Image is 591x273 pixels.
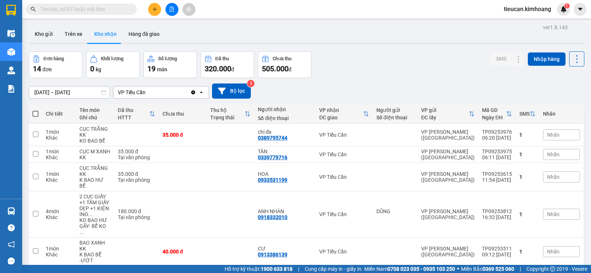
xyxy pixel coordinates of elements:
button: Đơn hàng14đơn [29,51,82,78]
div: chị đa [258,129,312,135]
div: VP [PERSON_NAME] ([GEOGRAPHIC_DATA]) [421,246,475,257]
strong: 0369 525 060 [482,266,514,272]
div: 11:54 [DATE] [482,177,512,183]
div: VP [PERSON_NAME] ([GEOGRAPHIC_DATA]) [421,149,475,160]
span: Miền Bắc [461,265,514,273]
div: ĐC giao [319,115,363,120]
span: search [31,7,36,12]
div: 06:20 [DATE] [482,135,512,141]
div: ĐC lấy [421,115,469,120]
div: 1 món [46,129,72,135]
div: 16:32 [DATE] [482,214,512,220]
div: Ghi chú [79,115,110,120]
span: plus [152,7,157,12]
div: CƯ [258,246,312,252]
div: 1 món [46,246,72,252]
div: KO BAO BỂ [79,138,110,144]
button: Trên xe [59,25,88,43]
div: Số điện thoại [258,115,312,121]
div: VP nhận [319,107,363,113]
span: aim [186,7,191,12]
span: | [298,265,299,273]
span: 0 [90,64,94,73]
span: 1 [566,3,568,8]
div: 0389795744 [258,135,287,141]
div: 0933531199 [258,177,287,183]
span: đơn [42,66,52,72]
div: VP gửi [421,107,469,113]
div: Thu hộ [210,107,245,113]
svg: Clear value [190,89,196,95]
span: đ [231,66,234,72]
span: file-add [169,7,174,12]
span: ... [79,229,84,235]
img: logo-vxr [6,5,16,16]
div: Nhãn [543,111,580,117]
div: Mã GD [482,107,506,113]
div: Tên món [79,107,110,113]
span: ⚪️ [457,267,459,270]
svg: open [198,89,204,95]
th: Toggle SortBy [417,104,478,124]
input: Select a date range. [29,86,110,98]
div: K BAO BỂ -ƯỚT [79,252,110,263]
span: | [520,265,521,273]
img: warehouse-icon [7,48,15,56]
button: caret-down [574,3,587,16]
span: Nhãn [547,174,560,180]
th: Toggle SortBy [315,104,373,124]
div: VP Tiểu Cần [118,89,146,96]
button: Kho gửi [29,25,59,43]
div: Chưa thu [273,56,291,61]
button: Hàng đã giao [123,25,165,43]
button: SMS [490,52,512,65]
div: Đã thu [118,107,149,113]
div: Số điện thoại [376,115,414,120]
span: đ [288,66,291,72]
div: 06:11 [DATE] [482,154,512,160]
span: caret-down [577,6,584,13]
button: Kho nhận [88,25,123,43]
div: Khác [46,252,72,257]
div: 0918332010 [258,214,287,220]
div: VP Tiểu Cần [319,211,369,217]
div: SMS [519,111,530,117]
span: Nhãn [547,249,560,255]
div: Đã thu [215,56,229,61]
div: Chi tiết [46,111,72,117]
th: Toggle SortBy [516,104,539,124]
div: DŨNG [376,208,414,214]
img: solution-icon [7,85,15,93]
div: KO BAO HƯ GÃY- BỂ KO ĐỀN [79,217,110,235]
div: VP [PERSON_NAME] ([GEOGRAPHIC_DATA]) [421,208,475,220]
span: tieucan.kimhoang [498,4,557,14]
div: Số lượng [158,56,177,61]
div: VP [PERSON_NAME] ([GEOGRAPHIC_DATA]) [421,129,475,141]
input: Tìm tên, số ĐT hoặc mã đơn [41,5,128,13]
div: 1 [519,174,536,180]
span: Hỗ trợ kỹ thuật: [225,265,293,273]
div: 1 [519,132,536,138]
div: 0339779716 [258,154,287,160]
th: Toggle SortBy [478,104,516,124]
div: VP Tiểu Cần [319,132,369,138]
th: Toggle SortBy [206,104,254,124]
div: Tại văn phòng [118,154,155,160]
button: Chưa thu505.000đ [258,51,311,78]
div: 1 [519,211,536,217]
div: Tại văn phòng [118,177,155,183]
span: message [8,257,15,265]
div: TP09253615 [482,171,512,177]
div: Trạng thái [210,115,245,120]
img: warehouse-icon [7,207,15,215]
div: Khác [46,154,72,160]
button: Số lượng19món [143,51,197,78]
div: VP [PERSON_NAME] ([GEOGRAPHIC_DATA]) [421,171,475,183]
div: BAO XANH KK [79,240,110,252]
button: aim [182,3,195,16]
div: 1 [519,151,536,157]
div: Chưa thu [163,111,203,117]
div: 4 món [46,208,72,214]
div: CỤC TRẮNG KK [79,126,110,138]
div: Khối lượng [101,56,123,61]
